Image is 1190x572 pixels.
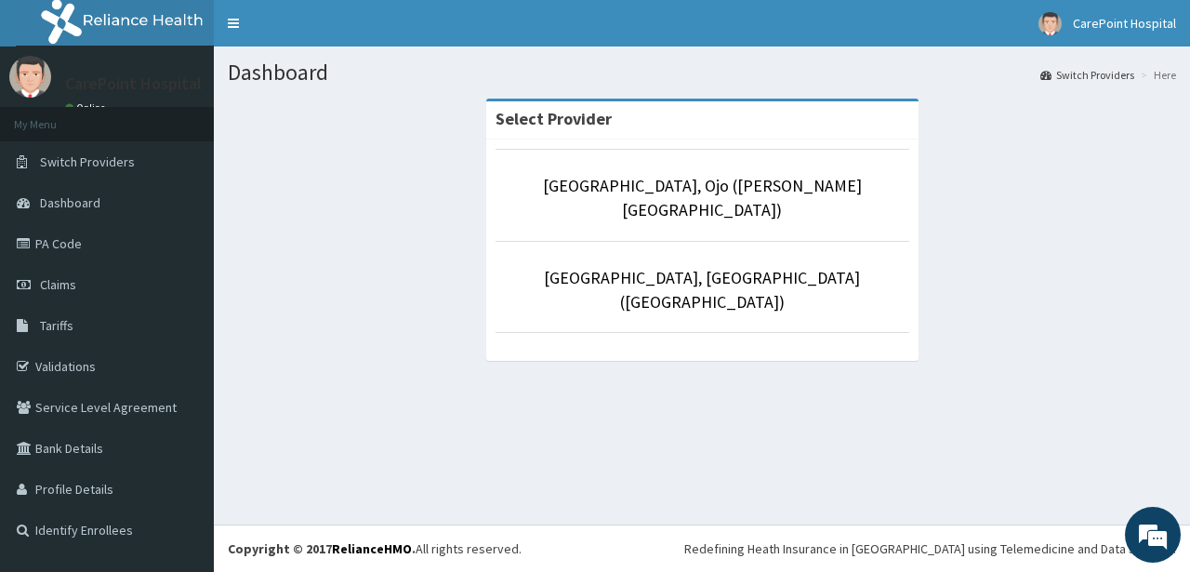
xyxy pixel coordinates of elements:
strong: Select Provider [496,108,612,129]
span: Switch Providers [40,153,135,170]
span: CarePoint Hospital [1073,15,1176,32]
img: User Image [9,56,51,98]
a: RelianceHMO [332,540,412,557]
span: Dashboard [40,194,100,211]
div: Redefining Heath Insurance in [GEOGRAPHIC_DATA] using Telemedicine and Data Science! [684,539,1176,558]
a: Switch Providers [1040,67,1134,83]
footer: All rights reserved. [214,525,1190,572]
strong: Copyright © 2017 . [228,540,416,557]
span: Claims [40,276,76,293]
a: [GEOGRAPHIC_DATA], [GEOGRAPHIC_DATA] ([GEOGRAPHIC_DATA]) [544,267,860,313]
span: Tariffs [40,317,73,334]
h1: Dashboard [228,60,1176,85]
a: Online [65,101,110,114]
img: User Image [1038,12,1062,35]
p: CarePoint Hospital [65,75,202,92]
li: Here [1136,67,1176,83]
a: [GEOGRAPHIC_DATA], Ojo ([PERSON_NAME][GEOGRAPHIC_DATA]) [543,175,862,220]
